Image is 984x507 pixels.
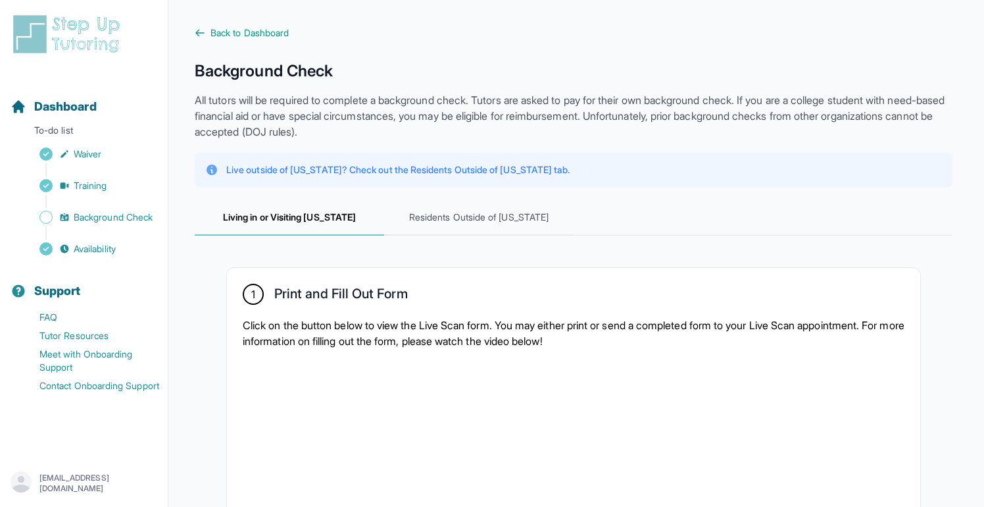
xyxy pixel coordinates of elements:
span: 1 [251,286,255,302]
a: Availability [11,240,168,258]
a: Tutor Resources [11,327,168,345]
span: Living in or Visiting [US_STATE] [195,200,384,236]
span: Residents Outside of [US_STATE] [384,200,574,236]
button: Dashboard [5,76,162,121]
a: Training [11,176,168,195]
h1: Background Check [195,61,952,82]
span: Background Check [74,211,153,224]
p: All tutors will be required to complete a background check. Tutors are asked to pay for their own... [195,92,952,140]
span: Support [34,282,81,300]
span: Waiver [74,147,101,161]
span: Back to Dashboard [210,26,289,40]
a: Contact Onboarding Support [11,377,168,395]
h2: Print and Fill Out Form [274,286,408,307]
p: Click on the button below to view the Live Scan form. You may either print or send a completed fo... [243,317,904,349]
p: Live outside of [US_STATE]? Check out the Residents Outside of [US_STATE] tab. [226,163,570,176]
img: logo [11,13,128,55]
a: Background Check [11,208,168,227]
p: To-do list [5,124,162,142]
span: Training [74,179,107,192]
button: [EMAIL_ADDRESS][DOMAIN_NAME] [11,471,157,495]
span: Dashboard [34,97,97,116]
a: Back to Dashboard [195,26,952,40]
button: Support [5,261,162,306]
nav: Tabs [195,200,952,236]
a: FAQ [11,308,168,327]
span: Availability [74,242,116,255]
p: [EMAIL_ADDRESS][DOMAIN_NAME] [39,473,157,494]
a: Waiver [11,145,168,163]
a: Meet with Onboarding Support [11,345,168,377]
a: Dashboard [11,97,97,116]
